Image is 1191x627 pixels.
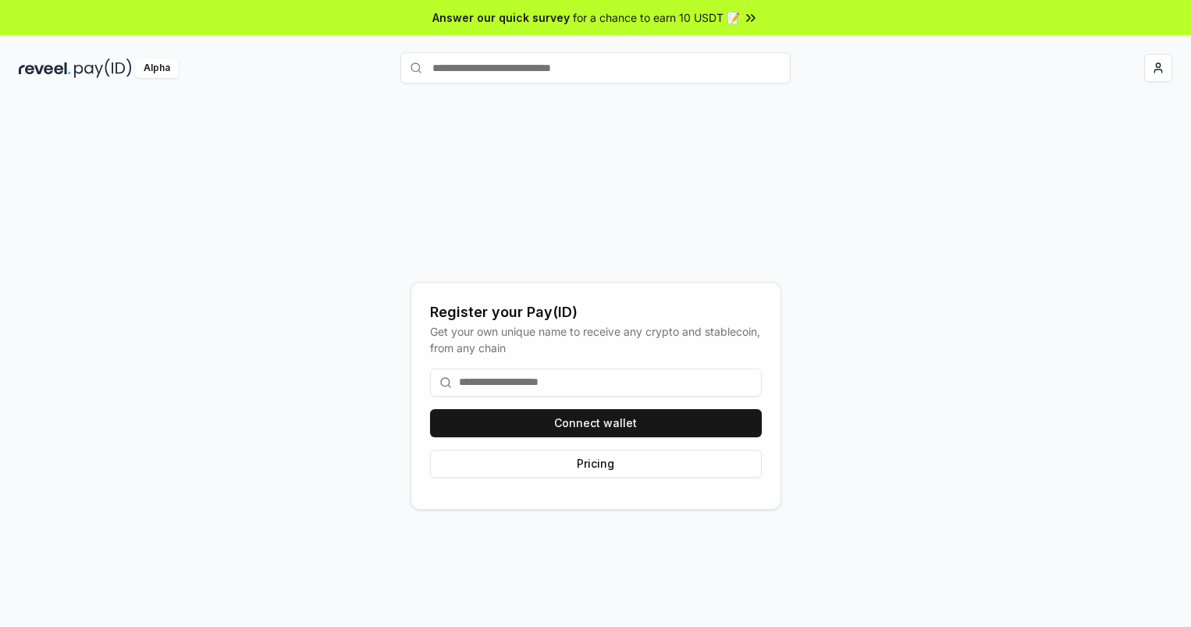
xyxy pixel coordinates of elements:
div: Register your Pay(ID) [430,301,762,323]
div: Alpha [135,59,179,78]
div: Get your own unique name to receive any crypto and stablecoin, from any chain [430,323,762,356]
button: Pricing [430,450,762,478]
img: reveel_dark [19,59,71,78]
img: pay_id [74,59,132,78]
span: Answer our quick survey [432,9,570,26]
button: Connect wallet [430,409,762,437]
span: for a chance to earn 10 USDT 📝 [573,9,740,26]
